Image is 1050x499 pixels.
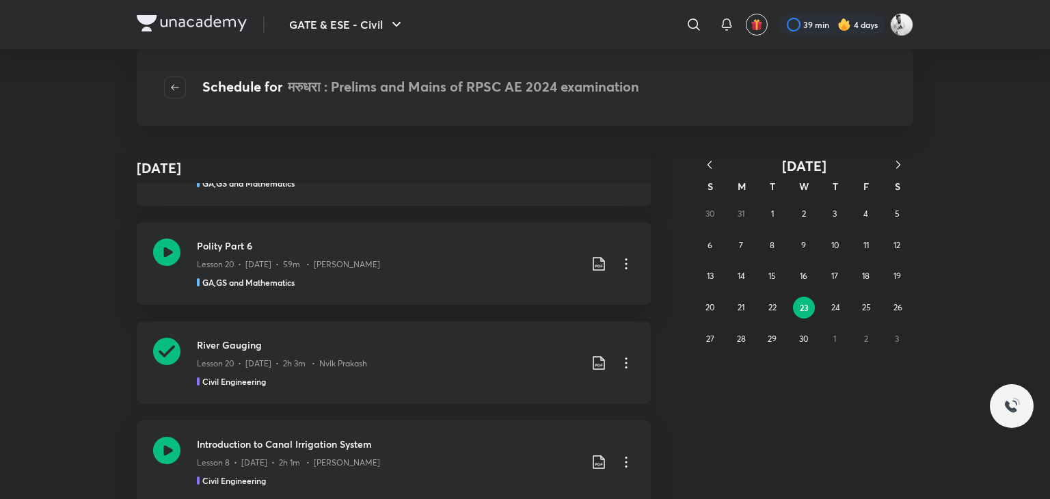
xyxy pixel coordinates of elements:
[1004,398,1020,414] img: ttu
[197,338,580,352] h3: River Gauging
[197,258,380,271] p: Lesson 20 • [DATE] • 59m • [PERSON_NAME]
[824,297,846,319] button: April 24, 2025
[699,234,721,256] button: April 6, 2025
[707,271,714,281] abbr: April 13, 2025
[281,11,413,38] button: GATE & ESE - Civil
[197,358,367,370] p: Lesson 20 • [DATE] • 2h 3m • Nvlk Prakash
[202,276,295,288] h5: GA,GS and Mathematics
[824,203,846,225] button: April 3, 2025
[197,457,380,469] p: Lesson 8 • [DATE] • 2h 1m • [PERSON_NAME]
[887,297,908,319] button: April 26, 2025
[855,265,877,287] button: April 18, 2025
[699,265,721,287] button: April 13, 2025
[751,18,763,31] img: avatar
[886,203,908,225] button: April 5, 2025
[893,240,900,250] abbr: April 12, 2025
[886,265,908,287] button: April 19, 2025
[738,271,745,281] abbr: April 14, 2025
[855,203,877,225] button: April 4, 2025
[856,297,878,319] button: April 25, 2025
[730,234,752,256] button: April 7, 2025
[799,180,809,193] abbr: Wednesday
[793,234,815,256] button: April 9, 2025
[862,271,870,281] abbr: April 18, 2025
[768,271,776,281] abbr: April 15, 2025
[699,297,721,319] button: April 20, 2025
[770,180,775,193] abbr: Tuesday
[762,328,783,350] button: April 29, 2025
[800,271,807,281] abbr: April 16, 2025
[886,234,908,256] button: April 12, 2025
[801,240,806,250] abbr: April 9, 2025
[800,302,809,313] abbr: April 23, 2025
[708,180,713,193] abbr: Sunday
[831,302,840,312] abbr: April 24, 2025
[699,328,721,350] button: April 27, 2025
[833,180,838,193] abbr: Thursday
[824,234,846,256] button: April 10, 2025
[202,474,266,487] h5: Civil Engineering
[863,180,869,193] abbr: Friday
[895,208,900,219] abbr: April 5, 2025
[202,177,295,189] h5: GA,GS and Mathematics
[197,239,580,253] h3: Polity Part 6
[706,334,714,344] abbr: April 27, 2025
[137,15,247,35] a: Company Logo
[202,77,639,98] h4: Schedule for
[137,15,247,31] img: Company Logo
[837,18,851,31] img: streak
[705,302,714,312] abbr: April 20, 2025
[137,222,651,305] a: Polity Part 6Lesson 20 • [DATE] • 59m • [PERSON_NAME]GA,GS and Mathematics
[730,328,752,350] button: April 28, 2025
[762,203,783,225] button: April 1, 2025
[739,240,743,250] abbr: April 7, 2025
[833,208,837,219] abbr: April 3, 2025
[782,157,826,175] span: [DATE]
[762,297,783,319] button: April 22, 2025
[793,265,815,287] button: April 16, 2025
[895,180,900,193] abbr: Saturday
[793,328,815,350] button: April 30, 2025
[802,208,806,219] abbr: April 2, 2025
[738,302,744,312] abbr: April 21, 2025
[824,265,846,287] button: April 17, 2025
[725,157,883,174] button: [DATE]
[771,208,774,219] abbr: April 1, 2025
[863,240,869,250] abbr: April 11, 2025
[762,265,783,287] button: April 15, 2025
[793,203,815,225] button: April 2, 2025
[799,334,808,344] abbr: April 30, 2025
[202,375,266,388] h5: Civil Engineering
[730,297,752,319] button: April 21, 2025
[770,240,775,250] abbr: April 8, 2025
[855,234,877,256] button: April 11, 2025
[893,271,901,281] abbr: April 19, 2025
[793,297,815,319] button: April 23, 2025
[893,302,902,312] abbr: April 26, 2025
[746,14,768,36] button: avatar
[738,180,746,193] abbr: Monday
[137,158,181,178] h4: [DATE]
[762,234,783,256] button: April 8, 2025
[768,334,777,344] abbr: April 29, 2025
[137,321,651,404] a: River GaugingLesson 20 • [DATE] • 2h 3m • Nvlk PrakashCivil Engineering
[730,265,752,287] button: April 14, 2025
[737,334,746,344] abbr: April 28, 2025
[890,13,913,36] img: sveer yadav
[862,302,871,312] abbr: April 25, 2025
[831,240,839,250] abbr: April 10, 2025
[288,77,639,96] span: मरुधरा : Prelims and Mains of RPSC AE 2024 examination
[768,302,777,312] abbr: April 22, 2025
[708,240,712,250] abbr: April 6, 2025
[863,208,868,219] abbr: April 4, 2025
[831,271,838,281] abbr: April 17, 2025
[197,437,580,451] h3: Introduction to Canal Irrigation System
